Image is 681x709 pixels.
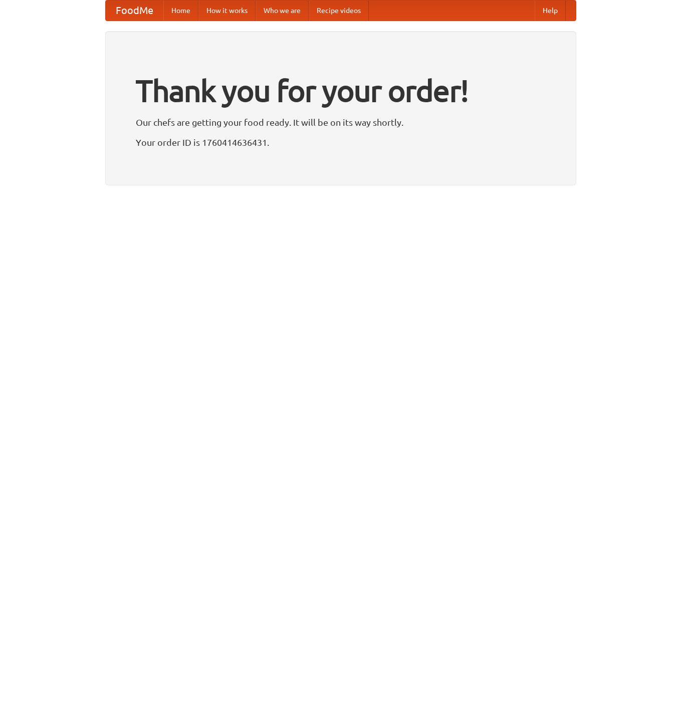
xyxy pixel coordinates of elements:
p: Your order ID is 1760414636431. [136,135,546,150]
a: Who we are [256,1,309,21]
h1: Thank you for your order! [136,67,546,115]
a: Recipe videos [309,1,369,21]
a: Help [535,1,566,21]
p: Our chefs are getting your food ready. It will be on its way shortly. [136,115,546,130]
a: FoodMe [106,1,163,21]
a: Home [163,1,198,21]
a: How it works [198,1,256,21]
